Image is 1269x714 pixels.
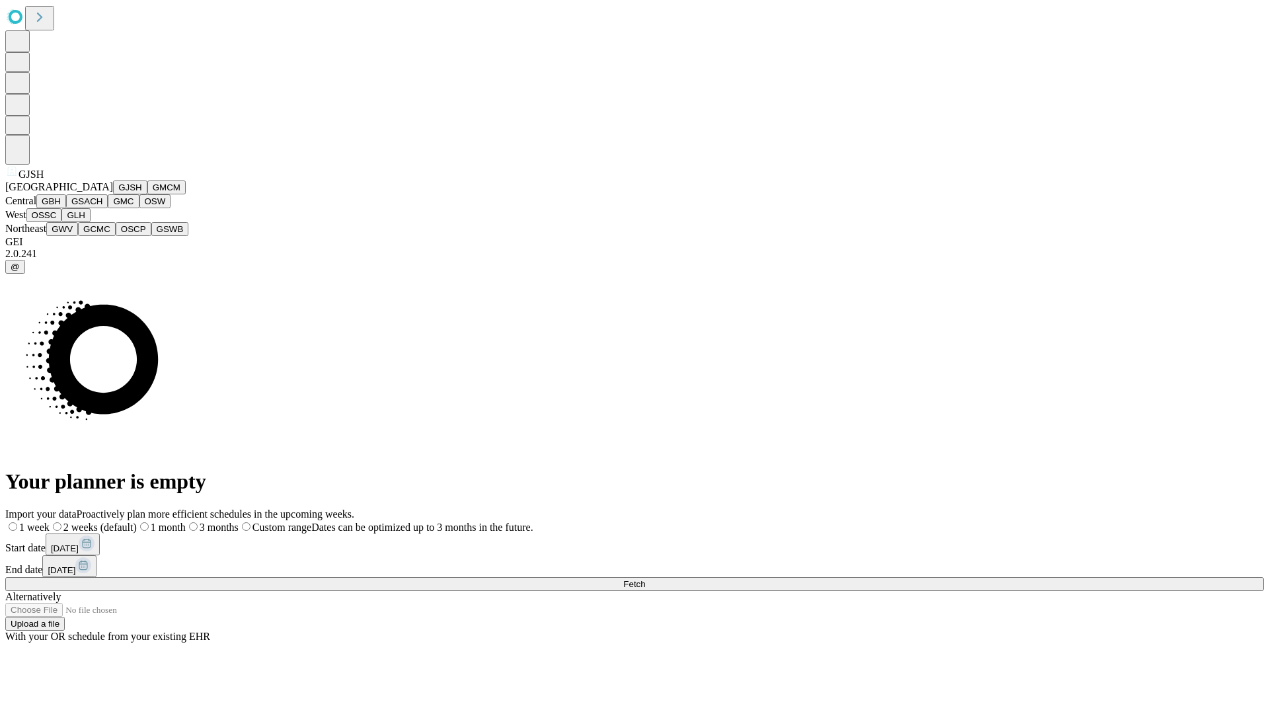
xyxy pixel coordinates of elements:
button: OSW [139,194,171,208]
h1: Your planner is empty [5,469,1264,494]
button: @ [5,260,25,274]
span: Dates can be optimized up to 3 months in the future. [311,522,533,533]
input: 3 months [189,522,198,531]
input: Custom rangeDates can be optimized up to 3 months in the future. [242,522,250,531]
input: 2 weeks (default) [53,522,61,531]
div: 2.0.241 [5,248,1264,260]
span: [DATE] [48,565,75,575]
span: 1 week [19,522,50,533]
button: GMC [108,194,139,208]
button: Fetch [5,577,1264,591]
span: Fetch [623,579,645,589]
span: [GEOGRAPHIC_DATA] [5,181,113,192]
span: [DATE] [51,543,79,553]
span: Import your data [5,508,77,520]
button: [DATE] [42,555,96,577]
span: Custom range [252,522,311,533]
button: GCMC [78,222,116,236]
button: GSACH [66,194,108,208]
div: GEI [5,236,1264,248]
span: @ [11,262,20,272]
span: Proactively plan more efficient schedules in the upcoming weeks. [77,508,354,520]
button: Upload a file [5,617,65,631]
input: 1 week [9,522,17,531]
span: GJSH [19,169,44,180]
span: Alternatively [5,591,61,602]
button: GLH [61,208,90,222]
span: West [5,209,26,220]
button: OSSC [26,208,62,222]
button: GSWB [151,222,189,236]
button: GWV [46,222,78,236]
span: With your OR schedule from your existing EHR [5,631,210,642]
span: Central [5,195,36,206]
button: GBH [36,194,66,208]
div: End date [5,555,1264,577]
button: [DATE] [46,534,100,555]
input: 1 month [140,522,149,531]
span: Northeast [5,223,46,234]
span: 1 month [151,522,186,533]
button: OSCP [116,222,151,236]
div: Start date [5,534,1264,555]
button: GJSH [113,180,147,194]
span: 3 months [200,522,239,533]
button: GMCM [147,180,186,194]
span: 2 weeks (default) [63,522,137,533]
